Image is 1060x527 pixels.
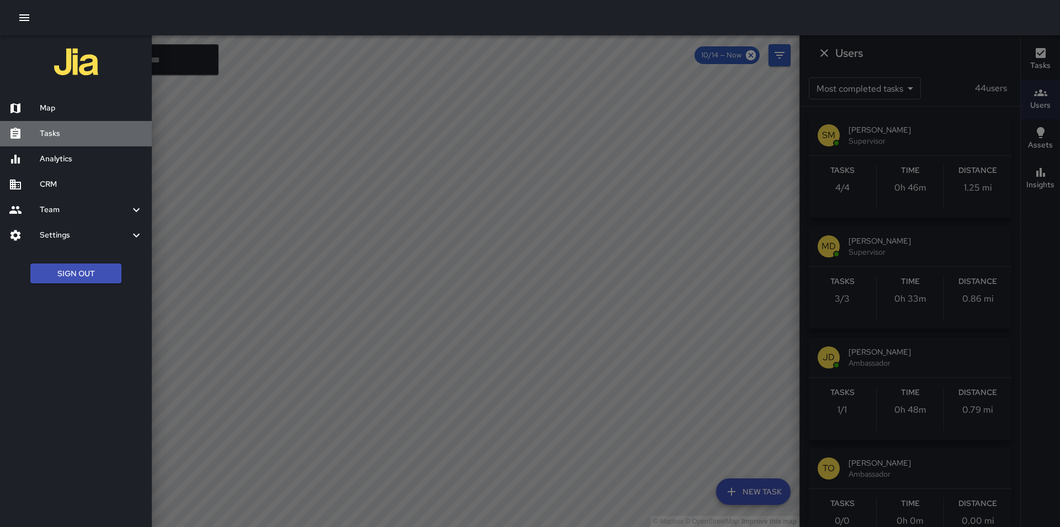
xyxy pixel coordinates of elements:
[40,178,143,191] h6: CRM
[40,153,143,165] h6: Analytics
[40,128,143,140] h6: Tasks
[40,229,130,241] h6: Settings
[54,40,98,84] img: jia-logo
[30,263,121,284] button: Sign Out
[40,204,130,216] h6: Team
[40,102,143,114] h6: Map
